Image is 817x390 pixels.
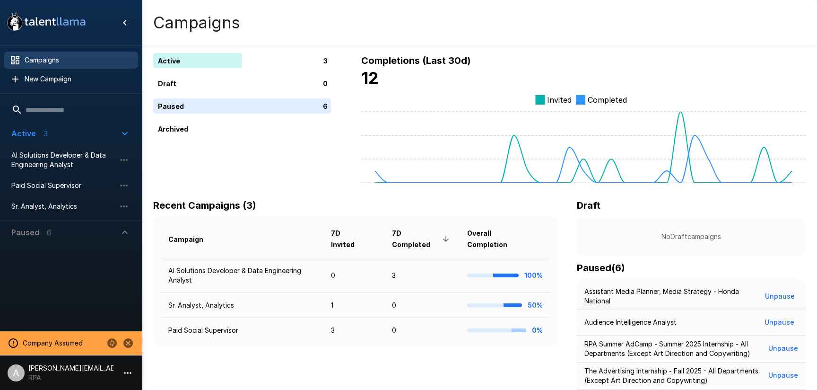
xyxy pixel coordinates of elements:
p: No Draft campaigns [592,232,791,241]
span: Campaign [168,234,216,245]
span: 7D Invited [331,228,377,250]
p: 6 [323,101,328,111]
b: Draft [577,200,600,211]
b: 100% [524,271,543,279]
button: Unpause [768,367,798,384]
td: 3 [323,318,384,343]
p: 0 [323,79,328,89]
b: Recent Campaigns (3) [153,200,256,211]
b: 12 [361,68,379,88]
span: Overall Completion [467,228,543,250]
td: Paid Social Supervisor [161,318,323,343]
p: Assistant Media Planner, Media Strategy - Honda National [584,287,762,306]
td: 3 [384,258,460,292]
b: 0% [532,326,543,334]
td: Sr. Analyst, Analytics [161,293,323,318]
b: Completions (Last 30d) [361,55,471,66]
p: The Advertising Internship - Fall 2025 - All Departments (Except Art Direction and Copywriting) [584,366,768,385]
button: Unpause [762,288,798,305]
p: RPA Summer AdCamp - Summer 2025 Internship - All Departments (Except Art Direction and Copywriting) [584,339,768,358]
b: Paused ( 6 ) [577,262,625,274]
button: Unpause [761,314,798,331]
b: 50% [528,301,543,309]
p: 3 [323,56,328,66]
span: 7D Completed [392,228,452,250]
button: Unpause [768,340,798,357]
td: 0 [323,258,384,292]
h4: Campaigns [153,13,240,33]
td: AI Solutions Developer & Data Engineering Analyst [161,258,323,292]
p: Audience Intelligence Analyst [584,318,677,327]
td: 0 [384,293,460,318]
td: 0 [384,318,460,343]
td: 1 [323,293,384,318]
